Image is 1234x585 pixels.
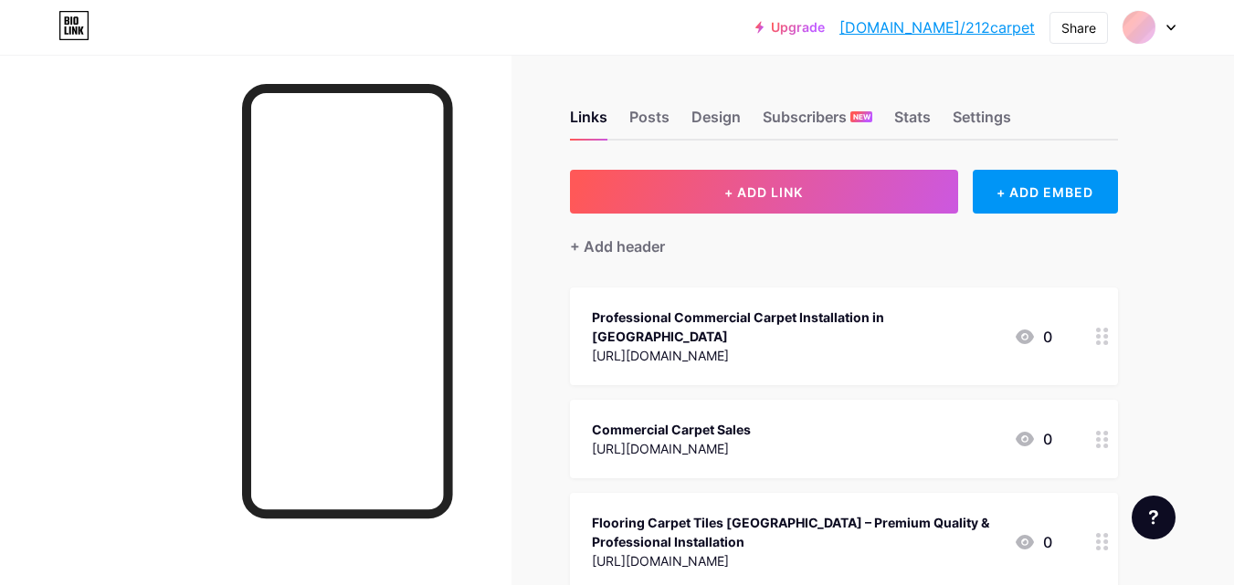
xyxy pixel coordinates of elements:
a: [DOMAIN_NAME]/212carpet [839,16,1035,38]
div: Design [691,106,741,139]
div: Professional Commercial Carpet Installation in [GEOGRAPHIC_DATA] [592,308,999,346]
div: 0 [1014,428,1052,450]
div: Subscribers [763,106,872,139]
div: 0 [1014,531,1052,553]
div: Posts [629,106,670,139]
div: Links [570,106,607,139]
div: + Add header [570,235,665,257]
div: [URL][DOMAIN_NAME] [592,439,751,458]
div: Share [1061,18,1096,37]
span: NEW [853,111,870,122]
button: + ADD LINK [570,170,958,214]
div: + ADD EMBED [973,170,1118,214]
a: Upgrade [755,20,825,35]
div: Stats [894,106,931,139]
div: Flooring Carpet Tiles [GEOGRAPHIC_DATA] – Premium Quality & Professional Installation [592,513,999,551]
span: + ADD LINK [724,184,803,200]
div: 0 [1014,326,1052,348]
div: Settings [953,106,1011,139]
div: Commercial Carpet Sales [592,420,751,439]
div: [URL][DOMAIN_NAME] [592,551,999,570]
div: [URL][DOMAIN_NAME] [592,346,999,365]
